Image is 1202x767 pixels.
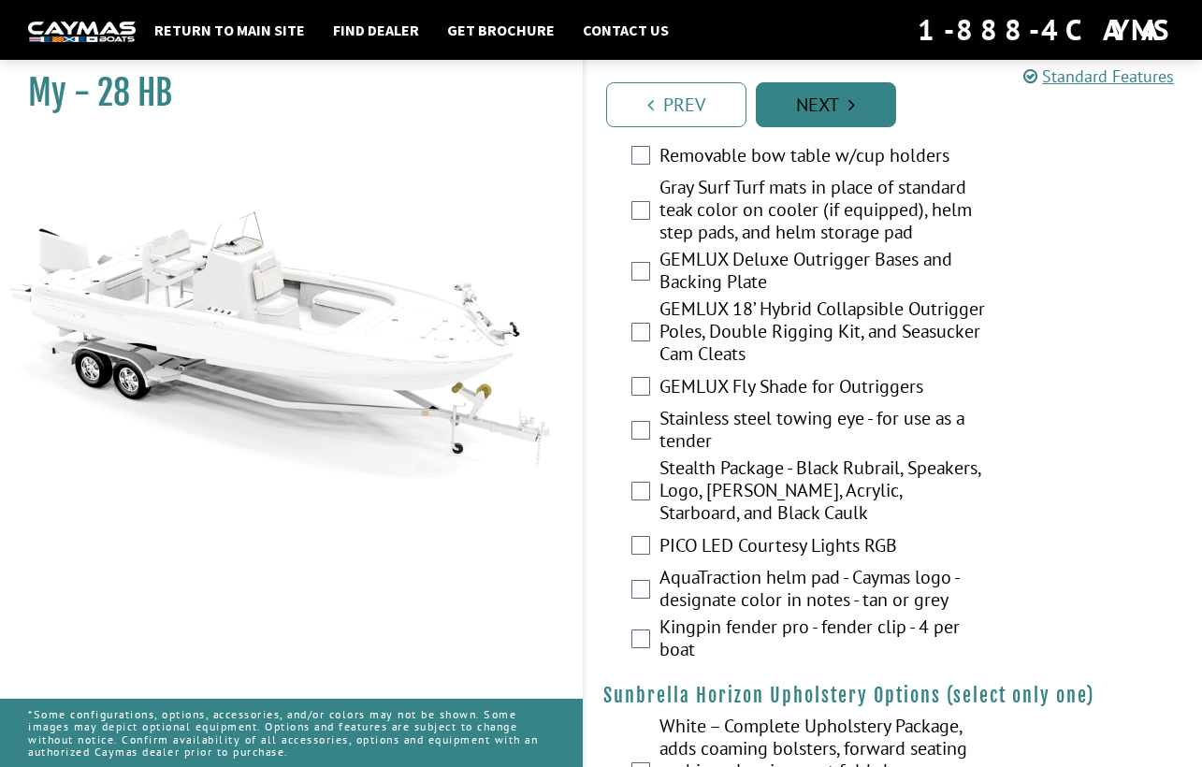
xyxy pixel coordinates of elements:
[659,297,985,369] label: GEMLUX 18’ Hybrid Collapsible Outrigger Poles, Double Rigging Kit, and Seasucker Cam Cleats
[438,18,564,42] a: Get Brochure
[659,566,985,615] label: AquaTraction helm pad - Caymas logo - designate color in notes - tan or grey
[659,176,985,248] label: Gray Surf Turf mats in place of standard teak color on cooler (if equipped), helm step pads, and ...
[28,72,536,114] h1: My - 28 HB
[659,407,985,456] label: Stainless steel towing eye - for use as a tender
[756,82,896,127] a: Next
[659,615,985,665] label: Kingpin fender pro - fender clip - 4 per boat
[1023,65,1174,87] a: Standard Features
[603,684,1184,707] h4: Sunbrella Horizon Upholstery Options (select only one)
[659,534,985,561] label: PICO LED Courtesy Lights RGB
[145,18,314,42] a: Return to main site
[606,82,746,127] a: Prev
[659,375,985,402] label: GEMLUX Fly Shade for Outriggers
[659,248,985,297] label: GEMLUX Deluxe Outrigger Bases and Backing Plate
[28,22,136,41] img: white-logo-c9c8dbefe5ff5ceceb0f0178aa75bf4bb51f6bca0971e226c86eb53dfe498488.png
[659,456,985,528] label: Stealth Package - Black Rubrail, Speakers, Logo, [PERSON_NAME], Acrylic, Starboard, and Black Caulk
[918,9,1174,51] div: 1-888-4CAYMAS
[324,18,428,42] a: Find Dealer
[573,18,678,42] a: Contact Us
[659,144,985,171] label: Removable bow table w/cup holders
[28,699,555,767] p: *Some configurations, options, accessories, and/or colors may not be shown. Some images may depic...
